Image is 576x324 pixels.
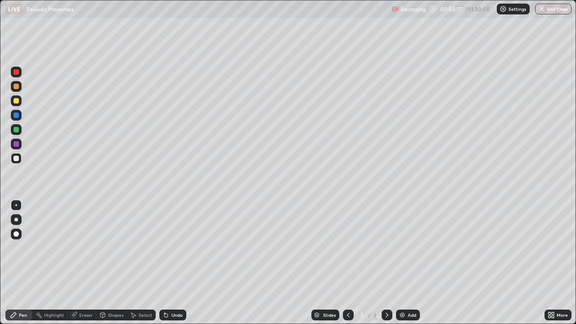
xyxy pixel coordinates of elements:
button: End Class [535,4,571,14]
div: / [368,312,371,318]
img: end-class-cross [538,5,545,13]
div: Highlight [44,313,64,317]
div: Shapes [108,313,123,317]
p: Settings [508,7,526,11]
div: 3 [357,312,366,318]
div: Slides [323,313,336,317]
p: Periodic Properties [27,5,73,13]
img: class-settings-icons [499,5,507,13]
p: LIVE [8,5,20,13]
div: More [557,313,568,317]
div: Eraser [79,313,93,317]
img: recording.375f2c34.svg [391,5,399,13]
div: Add [408,313,416,317]
div: Undo [171,313,183,317]
p: Recording [400,6,426,13]
div: Select [139,313,152,317]
img: add-slide-button [399,311,406,319]
div: 3 [373,311,378,319]
div: Pen [19,313,27,317]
